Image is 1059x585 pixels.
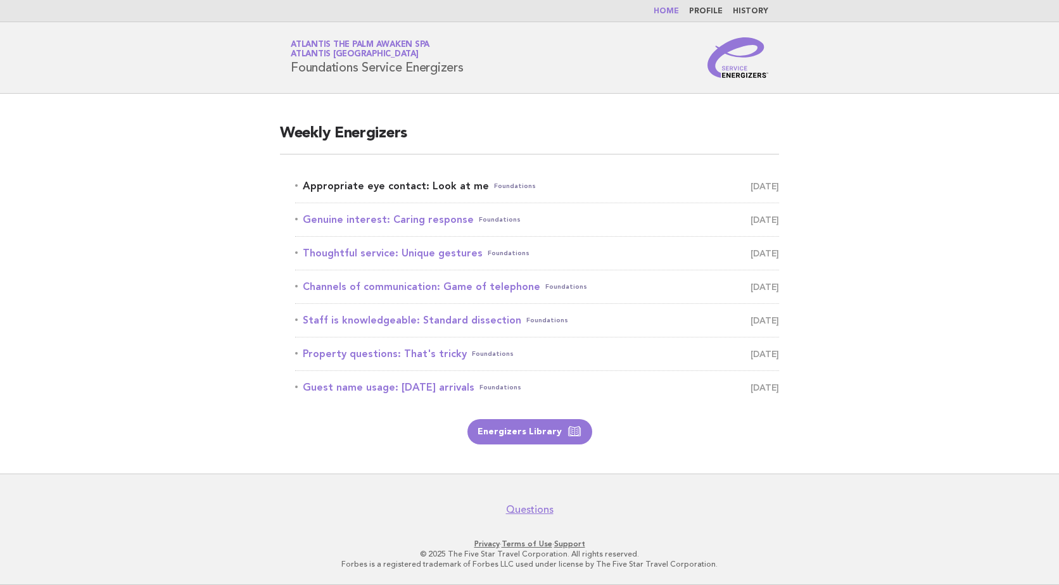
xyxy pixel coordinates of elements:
h1: Foundations Service Energizers [291,41,464,74]
a: Staff is knowledgeable: Standard dissectionFoundations [DATE] [295,311,779,329]
h2: Weekly Energizers [280,123,779,154]
span: Foundations [488,244,529,262]
img: Service Energizers [707,37,768,78]
a: Thoughtful service: Unique gesturesFoundations [DATE] [295,244,779,262]
span: Foundations [494,177,536,195]
span: [DATE] [751,244,779,262]
a: Profile [689,8,723,15]
span: Foundations [479,379,521,396]
span: Foundations [526,311,568,329]
span: Foundations [479,211,521,229]
a: Support [554,539,585,548]
a: Atlantis The Palm Awaken SpaAtlantis [GEOGRAPHIC_DATA] [291,41,429,58]
span: Atlantis [GEOGRAPHIC_DATA] [291,51,419,59]
a: Appropriate eye contact: Look at meFoundations [DATE] [295,177,779,195]
a: Questions [506,503,554,516]
span: [DATE] [751,211,779,229]
a: Property questions: That's trickyFoundations [DATE] [295,345,779,363]
p: Forbes is a registered trademark of Forbes LLC used under license by The Five Star Travel Corpora... [142,559,917,569]
span: [DATE] [751,278,779,296]
span: [DATE] [751,311,779,329]
a: Home [654,8,679,15]
a: Privacy [474,539,500,548]
span: [DATE] [751,379,779,396]
span: [DATE] [751,345,779,363]
a: Channels of communication: Game of telephoneFoundations [DATE] [295,278,779,296]
span: [DATE] [751,177,779,195]
a: Terms of Use [502,539,552,548]
span: Foundations [472,345,514,363]
a: Energizers Library [467,419,592,444]
p: · · [142,539,917,549]
p: © 2025 The Five Star Travel Corporation. All rights reserved. [142,549,917,559]
a: Guest name usage: [DATE] arrivalsFoundations [DATE] [295,379,779,396]
a: Genuine interest: Caring responseFoundations [DATE] [295,211,779,229]
span: Foundations [545,278,587,296]
a: History [733,8,768,15]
